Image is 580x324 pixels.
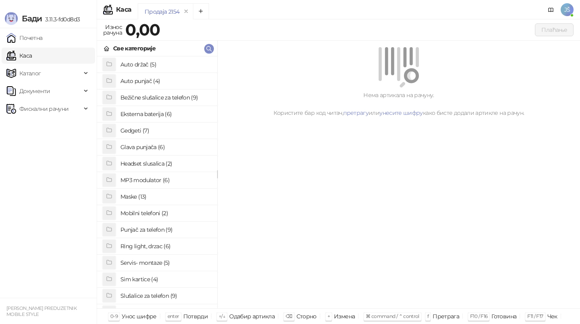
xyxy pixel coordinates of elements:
div: Претрага [433,311,459,322]
div: Одабир артикла [229,311,275,322]
a: Каса [6,48,32,64]
span: 0-9 [110,313,118,319]
span: ⌘ command / ⌃ control [366,313,419,319]
button: remove [181,8,191,15]
h4: Staklo za telefon (7) [120,306,211,319]
h4: Servis- montaze (5) [120,256,211,269]
div: grid [97,56,217,308]
div: Продаја 2154 [145,7,179,16]
h4: Auto držač (5) [120,58,211,71]
span: + [327,313,330,319]
div: Нема артикала на рачуну. Користите бар код читач, или како бисте додали артикле на рачун. [227,91,570,117]
a: Почетна [6,30,43,46]
button: Плаћање [535,23,574,36]
span: Каталог [19,65,41,81]
a: Документација [545,3,557,16]
div: Унос шифре [122,311,157,322]
h4: Mobilni telefoni (2) [120,207,211,220]
h4: Glava punjača (6) [120,141,211,154]
span: F11 / F17 [527,313,543,319]
span: F10 / F16 [470,313,487,319]
h4: Bežične slušalice za telefon (9) [120,91,211,104]
div: Каса [116,6,131,13]
span: Фискални рачуни [19,101,68,117]
h4: Slušalice za telefon (9) [120,289,211,302]
div: Сторно [296,311,317,322]
span: f [427,313,429,319]
div: Готовина [491,311,516,322]
span: Документи [19,83,50,99]
h4: Maske (13) [120,190,211,203]
img: Logo [5,12,18,25]
h4: Eksterna baterija (6) [120,108,211,120]
strong: 0,00 [125,20,160,39]
h4: MP3 modulator (6) [120,174,211,187]
span: enter [168,313,179,319]
span: JŠ [561,3,574,16]
h4: Auto punjač (4) [120,75,211,87]
h4: Sim kartice (4) [120,273,211,286]
h4: Headset slusalica (2) [120,157,211,170]
a: унесите шифру [379,109,423,116]
div: Измена [334,311,355,322]
span: 3.11.3-fd0d8d3 [42,16,80,23]
span: ↑/↓ [219,313,225,319]
div: Потврди [183,311,208,322]
small: [PERSON_NAME] PREDUZETNIK MOBILE STYLE [6,305,77,317]
div: Износ рачуна [101,22,124,38]
span: Бади [22,14,42,23]
div: Све категорије [113,44,155,53]
a: претрагу [343,109,369,116]
h4: Punjač za telefon (9) [120,223,211,236]
span: ⌫ [286,313,292,319]
div: Чек [547,311,557,322]
h4: Gedgeti (7) [120,124,211,137]
button: Add tab [193,3,209,19]
h4: Ring light, drzac (6) [120,240,211,253]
